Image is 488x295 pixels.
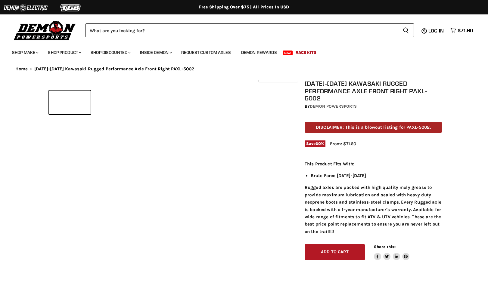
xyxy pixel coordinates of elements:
[135,46,176,59] a: Inside Demon
[305,80,442,102] h1: [DATE]-[DATE] Kawasaki Rugged Performance Axle Front Right PAXL-5002
[34,66,194,72] span: [DATE]-[DATE] Kawasaki Rugged Performance Axle Front Right PAXL-5002
[8,46,42,59] a: Shop Make
[447,26,476,35] a: $71.60
[43,46,85,59] a: Shop Product
[428,28,444,34] span: Log in
[374,244,410,260] aside: Share this:
[8,44,471,59] ul: Main menu
[86,46,134,59] a: Shop Discounted
[49,91,91,114] button: 2008-2011 Kawasaki Rugged Performance Axle Front Right PAXL-5002 thumbnail
[237,46,281,59] a: Demon Rewards
[12,20,78,41] img: Demon Powersports
[398,23,414,37] button: Search
[85,23,398,37] input: Search
[305,160,442,235] div: Rugged axles are packed with high quality moly grease to provide maximum lubrication and sealed w...
[321,249,349,254] span: Add to cart
[177,46,235,59] a: Request Custom Axles
[374,244,396,249] span: Share this:
[310,104,357,109] a: Demon Powersports
[458,28,473,33] span: $71.60
[291,46,321,59] a: Race Kits
[3,2,48,14] img: Demon Electric Logo 2
[85,23,414,37] form: Product
[426,28,447,33] a: Log in
[48,2,93,14] img: TGB Logo 2
[330,141,356,146] span: From: $71.60
[305,244,365,260] button: Add to cart
[283,51,293,55] span: New!
[3,66,485,72] nav: Breadcrumbs
[15,66,28,72] a: Home
[305,103,442,110] div: by
[305,160,442,167] p: This Product Fits With:
[3,5,485,10] div: Free Shipping Over $75 | All Prices In USD
[261,76,295,80] span: Click to expand
[305,122,442,133] p: DISCLAIMER: This is a blowout listing for PAXL-5002.
[315,141,321,146] span: 60
[305,140,325,147] span: Save %
[311,172,442,179] li: Brute Force [DATE]-[DATE]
